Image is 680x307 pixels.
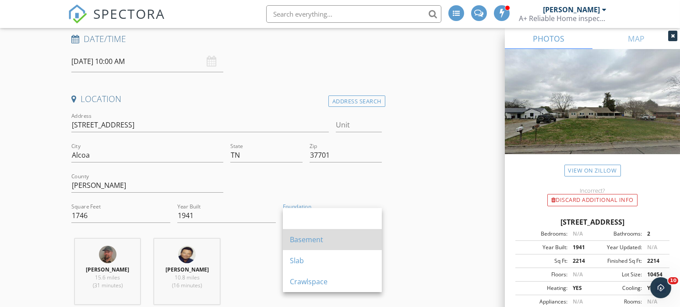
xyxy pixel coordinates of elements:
[573,271,583,278] span: N/A
[518,257,567,265] div: Sq Ft:
[505,187,680,194] div: Incorrect?
[71,51,223,72] input: Select date
[642,257,667,265] div: 2214
[266,5,441,23] input: Search everything...
[71,33,382,45] h4: Date/Time
[592,298,642,306] div: Rooms:
[518,284,567,292] div: Heating:
[166,266,209,273] strong: [PERSON_NAME]
[573,298,583,305] span: N/A
[592,230,642,238] div: Bathrooms:
[592,271,642,279] div: Lot Size:
[93,4,165,23] span: SPECTORA
[592,284,642,292] div: Cooling:
[505,28,592,49] a: PHOTOS
[519,14,606,23] div: A+ Reliable Home inspections LLC
[592,257,642,265] div: Finished Sq Ft:
[518,243,567,251] div: Year Built:
[647,298,657,305] span: N/A
[642,271,667,279] div: 10454
[290,255,375,266] div: Slab
[567,257,592,265] div: 2214
[642,230,667,238] div: 2
[564,165,621,176] a: View on Zillow
[668,277,678,284] span: 10
[543,5,600,14] div: [PERSON_NAME]
[515,217,669,227] div: [STREET_ADDRESS]
[99,246,116,263] img: nick_new_pix_2.jpg
[642,284,667,292] div: YES
[567,284,592,292] div: YES
[86,266,129,273] strong: [PERSON_NAME]
[175,274,200,281] span: 10.8 miles
[547,194,638,206] div: Discard Additional info
[68,4,87,24] img: The Best Home Inspection Software - Spectora
[328,95,385,107] div: Address Search
[178,246,196,263] img: steves_picture.jpg
[518,230,567,238] div: Bedrooms:
[172,282,202,289] span: (16 minutes)
[650,277,671,298] iframe: Intercom live chat
[93,282,123,289] span: (31 minutes)
[518,271,567,279] div: Floors:
[290,276,375,287] div: Crawlspace
[573,230,583,237] span: N/A
[68,12,165,30] a: SPECTORA
[71,93,382,105] h4: Location
[518,298,567,306] div: Appliances:
[592,243,642,251] div: Year Updated:
[505,49,680,175] img: streetview
[592,28,680,49] a: MAP
[95,274,120,281] span: 15.6 miles
[647,243,657,251] span: N/A
[290,234,375,245] div: Basement
[567,243,592,251] div: 1941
